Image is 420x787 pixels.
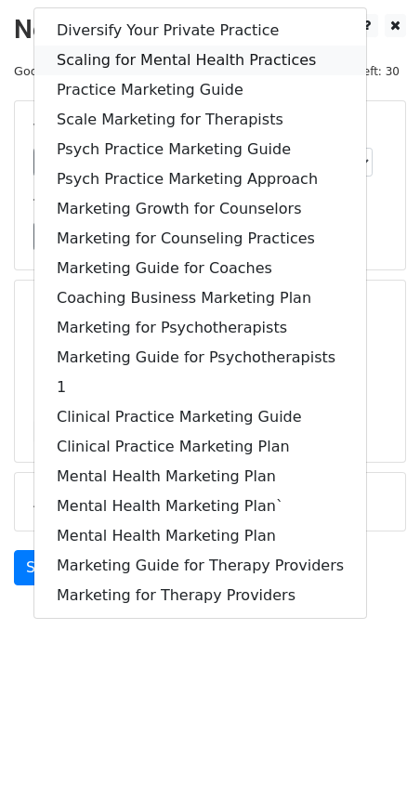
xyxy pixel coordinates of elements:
[34,46,366,75] a: Scaling for Mental Health Practices
[34,343,366,373] a: Marketing Guide for Psychotherapists
[34,164,366,194] a: Psych Practice Marketing Approach
[34,313,366,343] a: Marketing for Psychotherapists
[34,105,366,135] a: Scale Marketing for Therapists
[34,402,366,432] a: Clinical Practice Marketing Guide
[327,698,420,787] iframe: Chat Widget
[14,64,251,78] small: Google Sheet:
[34,254,366,283] a: Marketing Guide for Coaches
[34,135,366,164] a: Psych Practice Marketing Guide
[34,432,366,462] a: Clinical Practice Marketing Plan
[14,14,406,46] h2: New Campaign
[34,75,366,105] a: Practice Marketing Guide
[34,224,366,254] a: Marketing for Counseling Practices
[34,521,366,551] a: Mental Health Marketing Plan
[34,194,366,224] a: Marketing Growth for Counselors
[34,551,366,581] a: Marketing Guide for Therapy Providers
[34,492,366,521] a: Mental Health Marketing Plan`
[34,373,366,402] a: 1
[14,550,75,585] a: Send
[34,581,366,610] a: Marketing for Therapy Providers
[34,16,366,46] a: Diversify Your Private Practice
[34,283,366,313] a: Coaching Business Marketing Plan
[34,462,366,492] a: Mental Health Marketing Plan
